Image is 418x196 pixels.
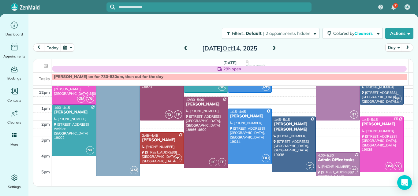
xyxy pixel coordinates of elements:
div: Admin Office tasks [318,157,358,163]
span: Cleaners [7,119,21,125]
button: Actions [385,28,413,39]
span: OM [77,94,85,103]
span: 5pm [41,169,50,174]
span: 12:30 - 5:00 [186,98,204,102]
span: NK [218,83,226,91]
a: Settings [2,173,26,190]
button: today [44,43,61,52]
small: 2 [306,165,314,171]
span: NS [174,154,182,162]
div: [PERSON_NAME] [54,110,94,115]
span: NS [165,110,173,119]
span: 1:45 - 5:15 [274,117,290,122]
span: | 2 appointments hidden [263,31,310,36]
small: 1 [350,114,358,120]
button: Colored byCleaners [323,28,383,39]
span: More [10,141,18,147]
a: Filters: Default | 2 appointments hidden [219,28,319,39]
span: AC [396,96,400,99]
span: Oct [222,44,233,52]
span: 12pm [39,90,50,95]
div: Open Intercom Messenger [397,175,412,190]
span: 4pm [41,153,50,158]
span: DH [262,83,270,91]
span: DH [262,154,270,162]
div: [PERSON_NAME] [186,102,226,107]
span: Cleaners [354,31,374,36]
svg: Focus search [110,5,115,9]
span: VG [394,162,402,170]
button: prev [33,43,45,52]
span: Appointments [3,53,25,59]
h2: [DATE] 14, 2025 [192,45,268,52]
div: 7 unread notifications [387,1,400,14]
span: Settings [8,184,21,190]
button: next [402,43,413,52]
span: 2:45 - 4:45 [142,133,158,138]
div: [PERSON_NAME] [PERSON_NAME] [274,122,314,132]
span: LC [405,5,409,9]
span: OM [385,162,393,170]
span: NK [86,146,94,154]
span: AM [130,166,138,174]
a: Appointments [2,42,26,59]
span: 4:00 - 5:30 [318,153,334,157]
span: 6pm [41,185,50,190]
span: 29h open [223,66,241,72]
span: 1:15 - 4:45 [230,109,246,114]
span: AC [308,164,312,167]
button: Filters: Default | 2 appointments hidden [222,28,319,39]
div: [PERSON_NAME] [230,114,270,119]
span: 2pm [41,122,50,127]
a: Cleaners [2,108,26,125]
span: [DATE] [223,60,237,65]
div: [PERSON_NAME] [142,138,182,143]
a: Dashboard [2,20,26,37]
button: Focus search [106,5,115,9]
span: 1pm [41,106,50,111]
small: 1 [350,169,358,175]
span: TP [218,158,226,166]
span: [PERSON_NAME] on for 730-830am, then out for the day [54,74,163,79]
a: Contacts [2,86,26,103]
span: MH [352,168,356,171]
span: Bookings [7,75,21,81]
span: Contacts [7,97,21,103]
span: MH [352,112,356,115]
button: Day [385,43,402,52]
a: Bookings [2,64,26,81]
span: 3pm [41,138,50,142]
span: 1:00 - 4:15 [54,105,70,110]
small: 2 [394,98,401,104]
span: Dashboard [6,31,23,37]
span: TP [174,110,182,119]
span: Filters: [232,31,245,36]
span: 7 [394,3,397,8]
span: IK [209,158,217,166]
span: 1:45 - 5:15 [362,117,378,122]
span: Colored by [333,31,375,36]
span: View week [246,63,265,68]
div: [PERSON_NAME] [362,122,402,127]
span: Default [246,31,262,36]
span: VG [86,94,94,103]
